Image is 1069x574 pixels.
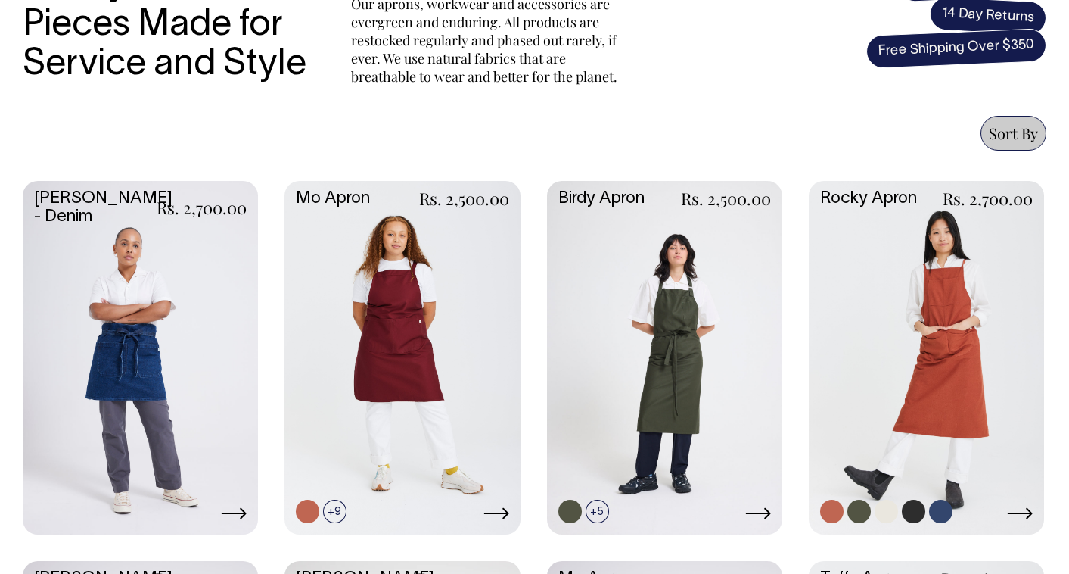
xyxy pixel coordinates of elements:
[323,500,346,523] span: +9
[989,123,1038,143] span: Sort By
[586,500,609,523] span: +5
[865,28,1047,69] span: Free Shipping Over $350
